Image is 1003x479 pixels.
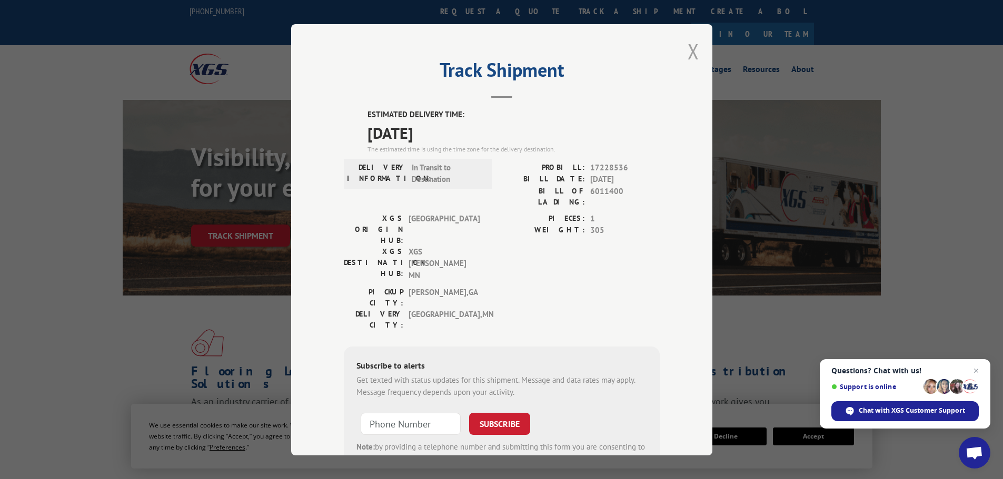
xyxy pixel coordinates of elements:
div: by providing a telephone number and submitting this form you are consenting to be contacted by SM... [356,441,647,477]
label: BILL DATE: [502,174,585,186]
span: [GEOGRAPHIC_DATA] , MN [409,309,480,331]
span: 17228536 [590,161,660,174]
span: [PERSON_NAME] , GA [409,287,480,309]
label: XGS ORIGIN HUB: [344,212,403,246]
label: BILL OF LADING: [502,185,585,207]
button: Close modal [688,37,699,65]
div: Subscribe to alerts [356,359,647,374]
span: In Transit to Destination [412,161,483,185]
span: Chat with XGS Customer Support [831,401,979,421]
label: XGS DESTINATION HUB: [344,246,403,281]
div: Get texted with status updates for this shipment. Message and data rates may apply. Message frequ... [356,374,647,398]
span: Support is online [831,383,920,391]
label: PIECES: [502,212,585,225]
span: 6011400 [590,185,660,207]
label: PROBILL: [502,161,585,174]
div: The estimated time is using the time zone for the delivery destination. [368,144,660,154]
span: Chat with XGS Customer Support [859,406,965,415]
label: WEIGHT: [502,225,585,237]
span: 1 [590,212,660,225]
input: Phone Number [361,413,461,435]
span: [DATE] [368,120,660,144]
span: Questions? Chat with us! [831,366,979,375]
span: 305 [590,225,660,237]
a: Open chat [959,437,990,468]
label: PICKUP CITY: [344,287,403,309]
label: ESTIMATED DELIVERY TIME: [368,109,660,121]
button: SUBSCRIBE [469,413,530,435]
span: XGS [PERSON_NAME] MN [409,246,480,281]
label: DELIVERY CITY: [344,309,403,331]
span: [DATE] [590,174,660,186]
span: [GEOGRAPHIC_DATA] [409,212,480,246]
strong: Note: [356,442,375,452]
label: DELIVERY INFORMATION: [347,161,406,185]
h2: Track Shipment [344,63,660,83]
